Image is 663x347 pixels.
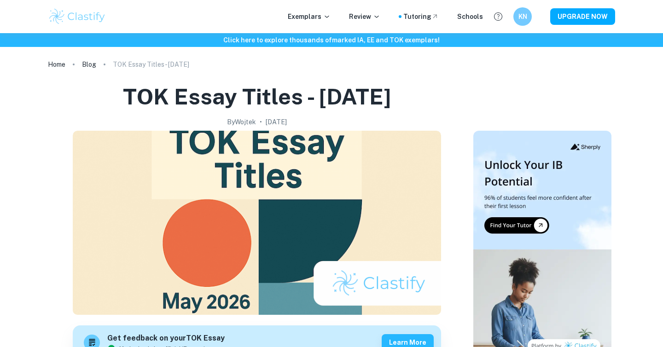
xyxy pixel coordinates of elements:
p: TOK Essay Titles - [DATE] [113,59,189,69]
button: UPGRADE NOW [550,8,615,25]
h6: Click here to explore thousands of marked IA, EE and TOK exemplars ! [2,35,661,45]
p: Review [349,12,380,22]
p: Exemplars [288,12,331,22]
p: • [260,117,262,127]
h6: Get feedback on your TOK Essay [107,333,225,344]
a: Tutoring [403,12,439,22]
h2: [DATE] [266,117,287,127]
img: TOK Essay Titles - May 2026 cover image [73,131,441,315]
button: KN [513,7,532,26]
a: Blog [82,58,96,71]
h6: KN [518,12,528,22]
button: Help and Feedback [490,9,506,24]
img: Clastify logo [48,7,106,26]
h2: By Wojtek [227,117,256,127]
h1: TOK Essay Titles - [DATE] [123,82,391,111]
a: Schools [457,12,483,22]
a: Home [48,58,65,71]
